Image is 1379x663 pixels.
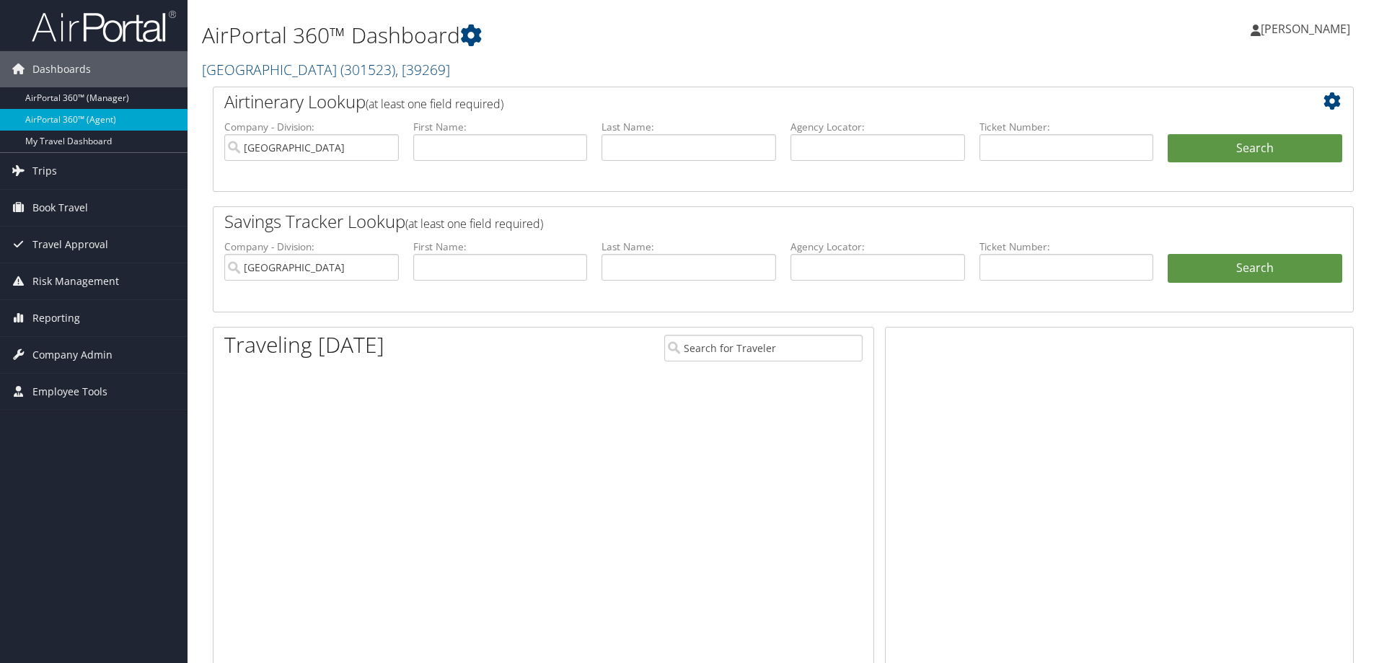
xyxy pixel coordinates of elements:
[413,120,588,134] label: First Name:
[979,240,1154,254] label: Ticket Number:
[202,60,450,79] a: [GEOGRAPHIC_DATA]
[395,60,450,79] span: , [ 39269 ]
[979,120,1154,134] label: Ticket Number:
[32,153,57,189] span: Trips
[202,20,977,51] h1: AirPortal 360™ Dashboard
[1251,7,1365,51] a: [PERSON_NAME]
[1168,254,1342,283] a: Search
[413,240,588,254] label: First Name:
[790,240,965,254] label: Agency Locator:
[405,216,543,232] span: (at least one field required)
[32,227,108,263] span: Travel Approval
[32,9,176,43] img: airportal-logo.png
[32,51,91,87] span: Dashboards
[790,120,965,134] label: Agency Locator:
[224,330,384,360] h1: Traveling [DATE]
[32,300,80,336] span: Reporting
[366,96,503,112] span: (at least one field required)
[602,240,776,254] label: Last Name:
[340,60,395,79] span: ( 301523 )
[32,190,88,226] span: Book Travel
[664,335,863,361] input: Search for Traveler
[1261,21,1350,37] span: [PERSON_NAME]
[224,240,399,254] label: Company - Division:
[1168,134,1342,163] button: Search
[32,374,107,410] span: Employee Tools
[602,120,776,134] label: Last Name:
[32,337,113,373] span: Company Admin
[224,120,399,134] label: Company - Division:
[224,209,1247,234] h2: Savings Tracker Lookup
[224,254,399,281] input: search accounts
[224,89,1247,114] h2: Airtinerary Lookup
[32,263,119,299] span: Risk Management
